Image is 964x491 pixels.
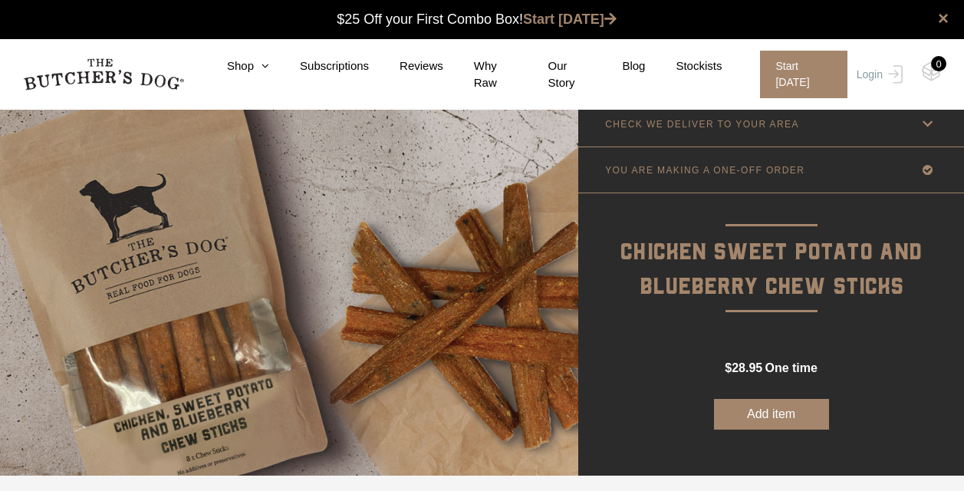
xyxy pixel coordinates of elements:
[578,193,964,305] p: Chicken Sweet Potato and Blueberry Chew Sticks
[591,58,645,75] a: Blog
[760,51,847,98] span: Start [DATE]
[578,101,964,147] a: CHECK WE DELIVER TO YOUR AREA
[745,51,852,98] a: Start [DATE]
[443,58,518,92] a: Why Raw
[269,58,369,75] a: Subscriptions
[196,58,269,75] a: Shop
[369,58,443,75] a: Reviews
[714,399,829,430] button: Add item
[765,361,817,374] span: one time
[931,56,946,71] div: 0
[938,9,949,28] a: close
[732,361,762,374] span: 28.95
[518,58,592,92] a: Our Story
[605,119,799,130] p: CHECK WE DELIVER TO YOUR AREA
[523,12,617,27] a: Start [DATE]
[853,51,903,98] a: Login
[605,165,804,176] p: YOU ARE MAKING A ONE-OFF ORDER
[645,58,722,75] a: Stockists
[725,361,732,374] span: $
[578,147,964,193] a: YOU ARE MAKING A ONE-OFF ORDER
[922,61,941,81] img: TBD_Cart-Empty.png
